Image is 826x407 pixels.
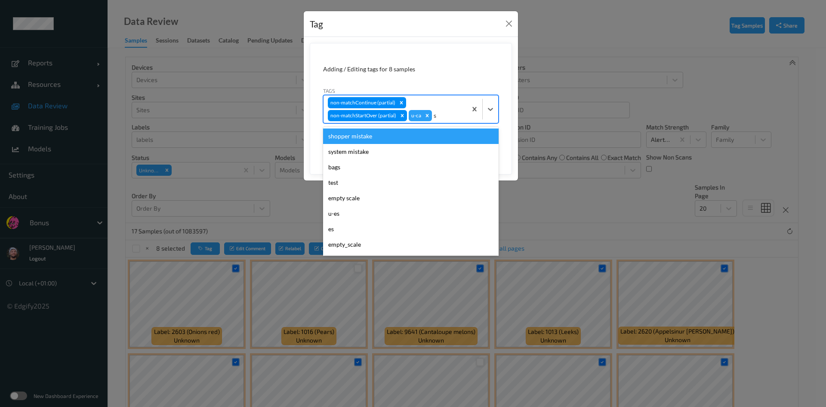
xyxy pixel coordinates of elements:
[409,110,422,121] div: u-ca
[328,110,398,121] div: non-matchStartOver (partial)
[323,144,499,159] div: system mistake
[397,97,406,108] div: Remove non-matchContinue (partial)
[422,110,432,121] div: Remove u-ca
[323,190,499,206] div: empty scale
[323,237,499,252] div: empty_scale
[323,159,499,175] div: bags
[328,97,397,108] div: non-matchContinue (partial)
[503,18,515,30] button: Close
[323,65,499,73] div: Adding / Editing tags for 8 samples
[398,110,407,121] div: Remove non-matchStartOver (partial)
[323,206,499,221] div: u-es
[310,17,323,31] div: Tag
[323,252,499,268] div: as-no
[323,221,499,237] div: es
[323,129,499,144] div: shopper mistake
[323,87,335,95] label: Tags
[323,175,499,190] div: test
